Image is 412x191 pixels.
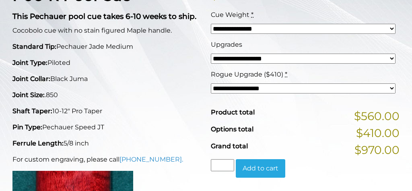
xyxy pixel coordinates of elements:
input: Product quantity [211,159,234,171]
strong: Standard Tip: [12,43,56,50]
a: [PHONE_NUMBER]. [119,156,183,163]
p: For custom engraving, please call [12,155,201,164]
p: Pechauer Jade Medium [12,42,201,52]
p: Black Juma [12,74,201,84]
strong: Joint Collar: [12,75,50,83]
p: Piloted [12,58,201,68]
p: .850 [12,90,201,100]
strong: Joint Type: [12,59,47,66]
span: $410.00 [356,125,400,141]
button: Add to cart [236,159,285,178]
span: Rogue Upgrade ($410) [211,71,283,78]
strong: This Pechauer pool cue takes 6-10 weeks to ship. [12,12,196,21]
span: Upgrades [211,41,242,48]
p: 5/8 inch [12,139,201,148]
p: Cocobolo cue with no stain figured Maple handle. [12,26,201,35]
span: Product total [211,108,255,116]
span: Grand total [211,142,248,150]
strong: Ferrule Length: [12,139,64,147]
strong: Shaft Taper: [12,107,52,115]
strong: Pin Type: [12,123,42,131]
span: $560.00 [354,108,400,125]
span: Cue Weight [211,11,249,19]
p: Pechauer Speed JT [12,122,201,132]
p: 10-12" Pro Taper [12,106,201,116]
strong: Joint Size: [12,91,45,99]
abbr: required [285,71,287,78]
abbr: required [251,11,253,19]
span: Options total [211,125,253,133]
span: $970.00 [354,141,400,158]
